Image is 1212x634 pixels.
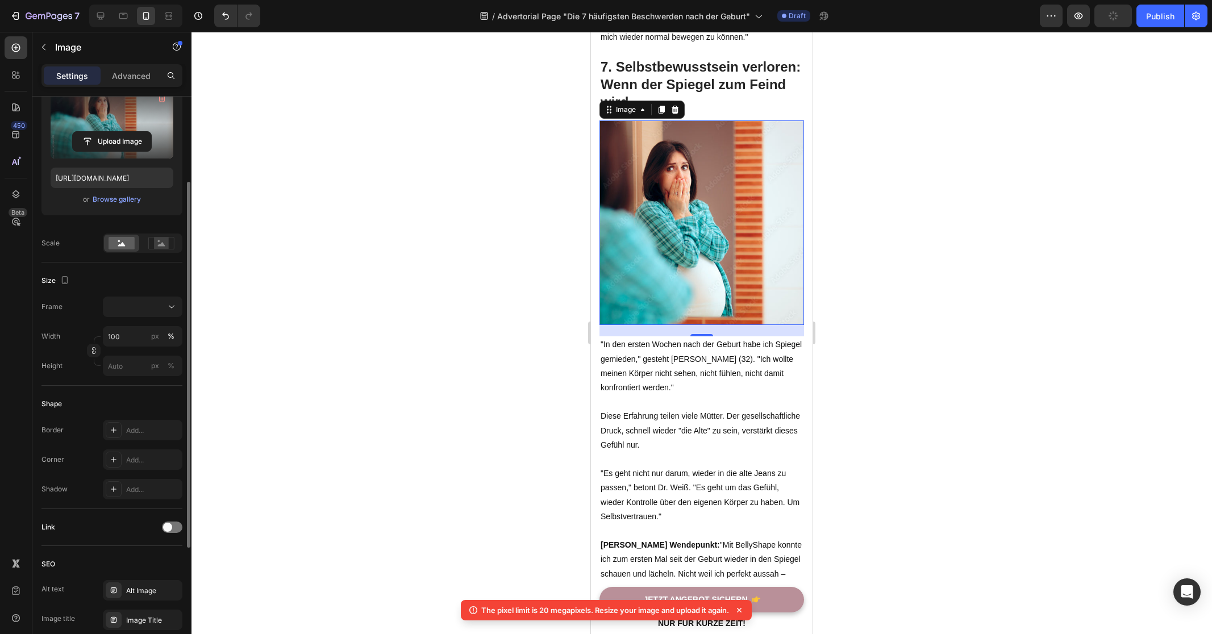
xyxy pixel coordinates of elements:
[56,70,88,82] p: Settings
[591,32,813,634] iframe: Design area
[481,604,729,616] p: The pixel limit is 20 megapixels. Resize your image and upload it again.
[9,208,27,217] div: Beta
[1173,578,1201,606] div: Open Intercom Messenger
[93,194,141,205] div: Browse gallery
[41,584,64,594] div: Alt text
[126,615,180,625] div: Image Title
[11,121,27,130] div: 450
[41,302,63,312] label: Frame
[1146,10,1174,22] div: Publish
[41,331,60,341] label: Width
[83,193,90,206] span: or
[164,359,178,373] button: px
[151,361,159,371] div: px
[148,329,162,343] button: %
[41,484,68,494] div: Shadow
[126,426,180,436] div: Add...
[41,273,72,289] div: Size
[41,454,64,465] div: Corner
[74,9,80,23] p: 7
[41,559,55,569] div: SEO
[41,614,75,624] div: Image title
[214,5,260,27] div: Undo/Redo
[492,10,495,22] span: /
[92,194,141,205] button: Browse gallery
[168,331,174,341] div: %
[55,40,152,54] p: Image
[497,10,750,22] span: Advertorial Page "Die 7 häufigsten Beschwerden nach der Geburt"
[1136,5,1184,27] button: Publish
[148,359,162,373] button: %
[72,131,152,152] button: Upload Image
[103,356,182,376] input: px%
[41,238,60,248] div: Scale
[51,168,173,188] input: https://example.com/image.jpg
[126,455,180,465] div: Add...
[168,361,174,371] div: %
[789,11,806,21] span: Draft
[41,361,63,371] label: Height
[5,5,85,27] button: 7
[164,329,178,343] button: px
[126,485,180,495] div: Add...
[126,586,180,596] div: Alt Image
[41,425,64,435] div: Border
[41,399,62,409] div: Shape
[103,326,182,347] input: px%
[151,331,159,341] div: px
[41,522,55,532] div: Link
[112,70,151,82] p: Advanced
